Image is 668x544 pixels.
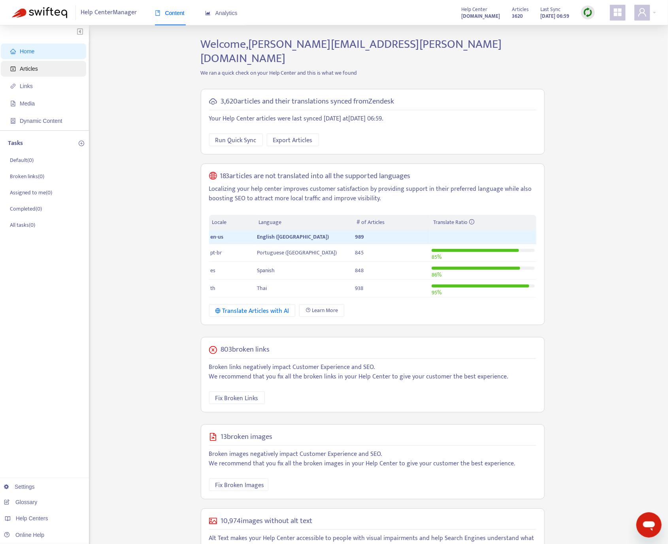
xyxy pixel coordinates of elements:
[273,136,313,145] span: Export Articles
[433,218,533,227] div: Translate Ratio
[209,517,217,525] span: picture
[461,11,500,21] a: [DOMAIN_NAME]
[540,12,569,21] strong: [DATE] 06:59
[209,392,265,404] button: Fix Broken Links
[201,34,502,68] span: Welcome, [PERSON_NAME][EMAIL_ADDRESS][PERSON_NAME][DOMAIN_NAME]
[312,306,338,315] span: Learn More
[257,232,329,241] span: English ([GEOGRAPHIC_DATA])
[20,100,35,107] span: Media
[79,141,84,146] span: plus-circle
[209,433,217,441] span: file-image
[461,12,500,21] strong: [DOMAIN_NAME]
[205,10,211,16] span: area-chart
[355,284,364,293] span: 938
[461,5,487,14] span: Help Center
[355,266,364,275] span: 848
[215,136,257,145] span: Run Quick Sync
[195,69,551,77] p: We ran a quick check on your Help Center and this is what we found
[613,8,623,17] span: appstore
[211,284,216,293] span: th
[255,215,353,230] th: Language
[215,480,264,490] span: Fix Broken Images
[512,12,523,21] strong: 3620
[355,248,364,257] span: 845
[20,48,34,55] span: Home
[211,248,222,257] span: pt-br
[221,345,270,354] h5: 803 broken links
[432,252,442,262] span: 85 %
[211,232,224,241] span: en-us
[10,221,35,229] p: All tasks ( 0 )
[10,83,16,89] span: link
[209,134,263,146] button: Run Quick Sync
[257,284,267,293] span: Thai
[8,139,23,148] p: Tasks
[432,270,442,279] span: 86 %
[209,346,217,354] span: close-circle
[10,205,42,213] p: Completed ( 0 )
[81,5,137,20] span: Help Center Manager
[10,156,34,164] p: Default ( 0 )
[220,172,410,181] h5: 183 articles are not translated into all the supported languages
[16,515,48,521] span: Help Centers
[4,499,37,505] a: Glossary
[20,118,62,124] span: Dynamic Content
[12,7,67,18] img: Swifteq
[299,304,344,317] a: Learn More
[257,248,337,257] span: Portuguese ([GEOGRAPHIC_DATA])
[10,49,16,54] span: home
[155,10,160,16] span: book
[209,304,296,317] button: Translate Articles with AI
[211,266,216,275] span: es
[10,101,16,106] span: file-image
[20,83,33,89] span: Links
[215,306,289,316] div: Translate Articles with AI
[432,288,442,297] span: 95 %
[221,517,313,526] h5: 10,974 images without alt text
[209,478,268,491] button: Fix Broken Images
[221,97,394,106] h5: 3,620 articles and their translations synced from Zendesk
[10,188,52,197] p: Assigned to me ( 0 )
[209,114,536,124] p: Your Help Center articles were last synced [DATE] at [DATE] 06:59 .
[10,66,16,72] span: account-book
[209,215,256,230] th: Locale
[221,433,273,442] h5: 13 broken images
[155,10,185,16] span: Content
[10,172,44,181] p: Broken links ( 0 )
[20,66,38,72] span: Articles
[4,484,35,490] a: Settings
[209,172,217,181] span: global
[355,232,364,241] span: 989
[215,393,259,403] span: Fix Broken Links
[209,363,536,382] p: Broken links negatively impact Customer Experience and SEO. We recommend that you fix all the bro...
[583,8,593,17] img: sync.dc5367851b00ba804db3.png
[267,134,319,146] button: Export Articles
[4,532,44,538] a: Online Help
[636,512,662,538] iframe: Button to launch messaging window
[10,118,16,124] span: container
[354,215,430,230] th: # of Articles
[540,5,560,14] span: Last Sync
[512,5,528,14] span: Articles
[209,184,536,203] p: Localizing your help center improves customer satisfaction by providing support in their preferre...
[205,10,238,16] span: Analytics
[638,8,647,17] span: user
[209,98,217,105] span: cloud-sync
[257,266,275,275] span: Spanish
[209,450,536,469] p: Broken images negatively impact Customer Experience and SEO. We recommend that you fix all the br...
